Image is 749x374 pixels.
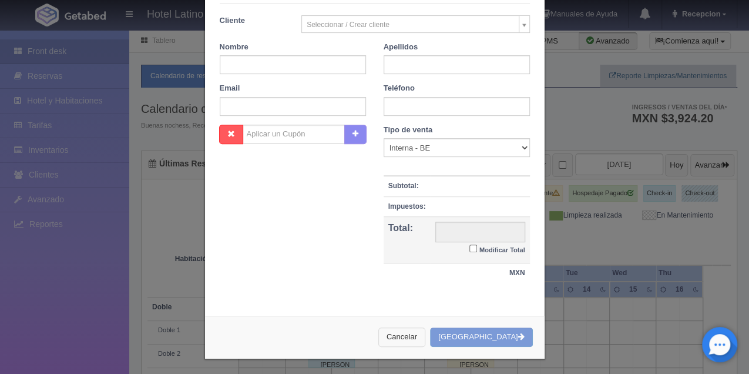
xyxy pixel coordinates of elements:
small: Modificar Total [479,246,525,253]
label: Nombre [220,42,248,53]
th: Total: [384,216,431,263]
a: Seleccionar / Crear cliente [301,15,530,33]
button: Cancelar [378,328,425,347]
th: Impuestos: [384,196,431,216]
label: Email [220,83,240,94]
label: Apellidos [384,42,418,53]
label: Tipo de venta [384,125,433,136]
input: Aplicar un Cupón [243,125,345,143]
strong: MXN [509,269,525,277]
span: Seleccionar / Crear cliente [307,16,514,34]
input: Modificar Total [469,245,477,252]
th: Subtotal: [384,176,431,196]
label: Cliente [211,15,293,26]
label: Teléfono [384,83,415,94]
